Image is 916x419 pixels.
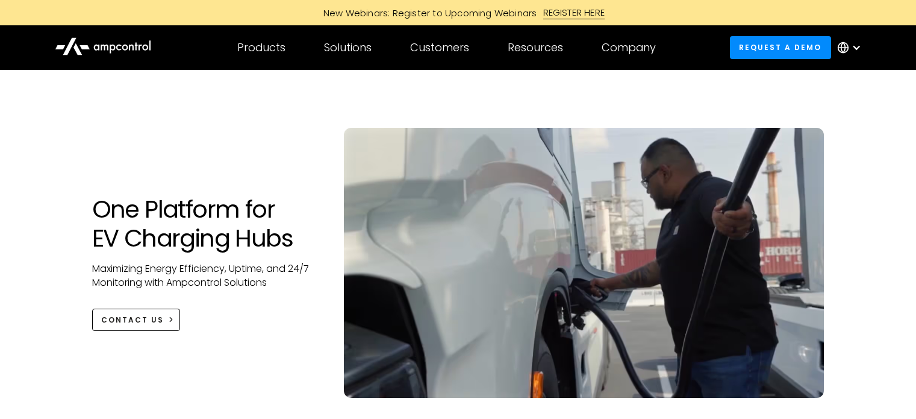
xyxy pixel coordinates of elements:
[508,41,563,54] div: Resources
[324,41,372,54] div: Solutions
[237,41,285,54] div: Products
[92,309,181,331] a: CONTACT US
[410,41,469,54] div: Customers
[602,41,656,54] div: Company
[101,315,164,326] div: CONTACT US
[92,195,320,253] h1: One Platform for EV Charging Hubs
[543,6,605,19] div: REGISTER HERE
[92,262,320,289] p: Maximizing Energy Efficiency, Uptime, and 24/7 Monitoring with Ampcontrol Solutions
[730,36,831,58] a: Request a demo
[311,7,543,19] div: New Webinars: Register to Upcoming Webinars
[187,6,729,19] a: New Webinars: Register to Upcoming WebinarsREGISTER HERE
